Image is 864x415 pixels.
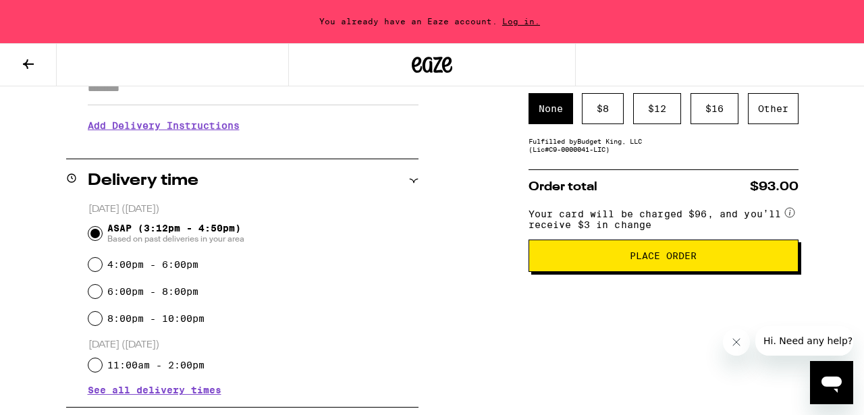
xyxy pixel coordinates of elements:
span: $93.00 [750,181,799,193]
span: Log in. [497,17,545,26]
div: $ 8 [582,93,624,124]
div: Other [748,93,799,124]
iframe: Message from company [755,326,853,356]
p: [DATE] ([DATE]) [88,203,418,216]
span: Your card will be charged $96, and you’ll receive $3 in change [529,204,782,230]
button: See all delivery times [88,385,221,395]
div: None [529,93,573,124]
iframe: Close message [723,329,750,356]
h3: Add Delivery Instructions [88,110,418,141]
div: $ 12 [633,93,681,124]
iframe: Button to launch messaging window [810,361,853,404]
span: You already have an Eaze account. [319,17,497,26]
div: $ 16 [691,93,738,124]
div: Fulfilled by Budget King, LLC (Lic# C9-0000041-LIC ) [529,137,799,153]
p: We'll contact you at [PHONE_NUMBER] when we arrive [88,141,418,152]
label: 6:00pm - 8:00pm [107,286,198,297]
button: Place Order [529,240,799,272]
h2: Delivery time [88,173,198,189]
span: Order total [529,181,597,193]
span: Based on past deliveries in your area [107,233,244,244]
label: 8:00pm - 10:00pm [107,313,205,324]
label: 11:00am - 2:00pm [107,360,205,370]
label: 4:00pm - 6:00pm [107,259,198,270]
p: [DATE] ([DATE]) [88,339,418,352]
span: ASAP (3:12pm - 4:50pm) [107,223,244,244]
span: Place Order [630,251,697,260]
